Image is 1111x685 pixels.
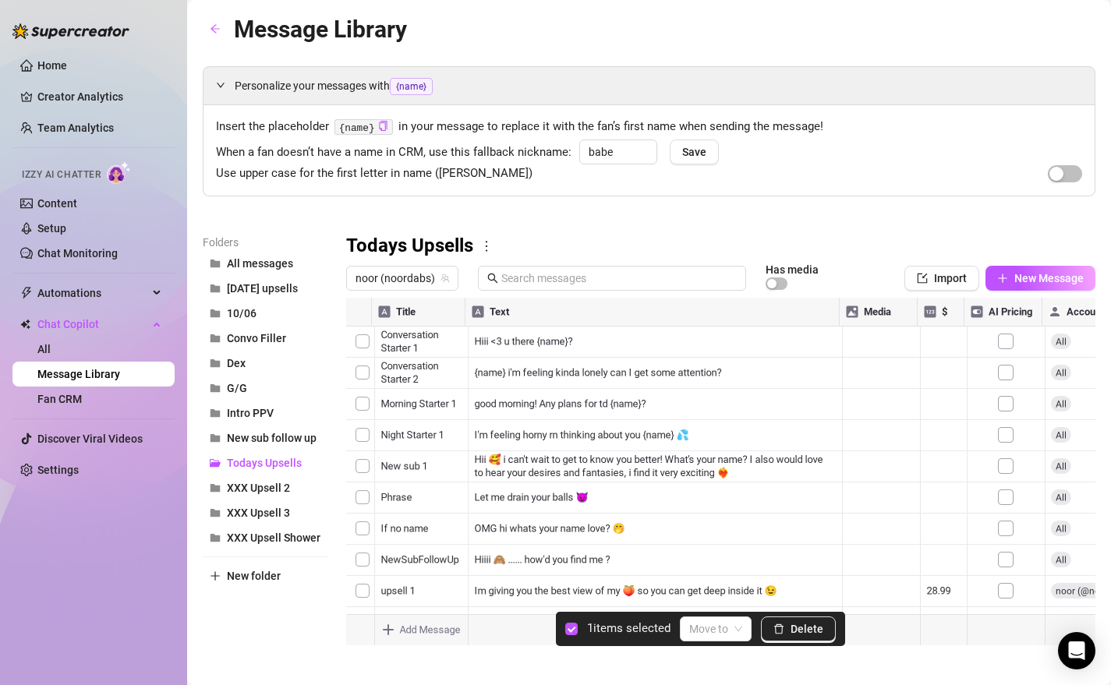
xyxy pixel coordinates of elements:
[766,265,819,274] article: Has media
[904,266,979,291] button: Import
[37,197,77,210] a: Content
[203,475,327,500] button: XXX Upsell 2
[203,67,1095,104] div: Personalize your messages with{name}
[203,351,327,376] button: Dex
[227,307,257,320] span: 10/06
[390,78,433,95] span: {name}
[37,281,148,305] span: Automations
[37,222,66,235] a: Setup
[227,482,290,494] span: XXX Upsell 2
[210,308,221,319] span: folder
[227,457,302,469] span: Todays Upsells
[210,23,221,34] span: arrow-left
[210,383,221,394] span: folder
[37,59,67,72] a: Home
[203,251,327,276] button: All messages
[37,312,148,337] span: Chat Copilot
[22,168,101,182] span: Izzy AI Chatter
[203,401,327,425] button: Intro PPV
[235,77,1082,95] span: Personalize your messages with
[227,382,247,394] span: G/G
[203,525,327,550] button: XXX Upsell Shower
[20,287,33,299] span: thunderbolt
[761,616,836,641] button: Delete
[37,433,143,445] a: Discover Viral Videos
[441,274,450,283] span: team
[210,532,221,543] span: folder
[203,425,327,450] button: New sub follow up
[210,570,221,581] span: plus
[210,333,221,344] span: folder
[227,407,274,419] span: Intro PPV
[917,273,928,284] span: import
[227,357,246,369] span: Dex
[227,531,320,544] span: XXX Upsell Shower
[37,247,118,260] a: Chat Monitoring
[587,620,670,638] article: 1 items selected
[227,570,281,582] span: New folder
[216,118,1082,136] span: Insert the placeholder in your message to replace it with the fan’s first name when sending the m...
[216,164,533,183] span: Use upper case for the first letter in name ([PERSON_NAME])
[37,122,114,134] a: Team Analytics
[479,239,494,253] span: more
[37,84,162,109] a: Creator Analytics
[487,273,498,284] span: search
[356,267,449,290] span: noor (noordabs)
[210,433,221,443] span: folder
[227,507,290,519] span: XXX Upsell 3
[203,276,327,301] button: [DATE] upsells
[210,507,221,518] span: folder
[378,121,388,132] button: Click to Copy
[227,332,286,344] span: Convo Filler
[107,161,131,184] img: AI Chatter
[203,563,327,588] button: New folder
[227,282,298,295] span: [DATE] upsells
[37,464,79,476] a: Settings
[1058,632,1095,669] div: Open Intercom Messenger
[378,121,388,131] span: copy
[773,623,784,634] span: delete
[216,143,571,162] span: When a fan doesn’t have a name in CRM, use this fallback nickname:
[210,283,221,294] span: folder
[203,376,327,401] button: G/G
[37,368,120,380] a: Message Library
[203,234,327,251] article: Folders
[334,119,393,136] code: {name}
[227,432,317,444] span: New sub follow up
[210,457,221,468] span: folder-open
[210,482,221,493] span: folder
[670,139,719,164] button: Save
[934,272,967,284] span: Import
[985,266,1095,291] button: New Message
[203,301,327,326] button: 10/06
[501,270,737,287] input: Search messages
[12,23,129,39] img: logo-BBDzfeDw.svg
[682,146,706,158] span: Save
[216,80,225,90] span: expanded
[1014,272,1084,284] span: New Message
[37,393,82,405] a: Fan CRM
[791,623,823,635] span: Delete
[203,326,327,351] button: Convo Filler
[234,11,407,48] article: Message Library
[20,319,30,330] img: Chat Copilot
[210,258,221,269] span: folder
[37,343,51,355] a: All
[997,273,1008,284] span: plus
[203,500,327,525] button: XXX Upsell 3
[227,257,293,270] span: All messages
[346,234,473,259] h3: Todays Upsells
[210,358,221,369] span: folder
[203,450,327,475] button: Todays Upsells
[210,408,221,418] span: folder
